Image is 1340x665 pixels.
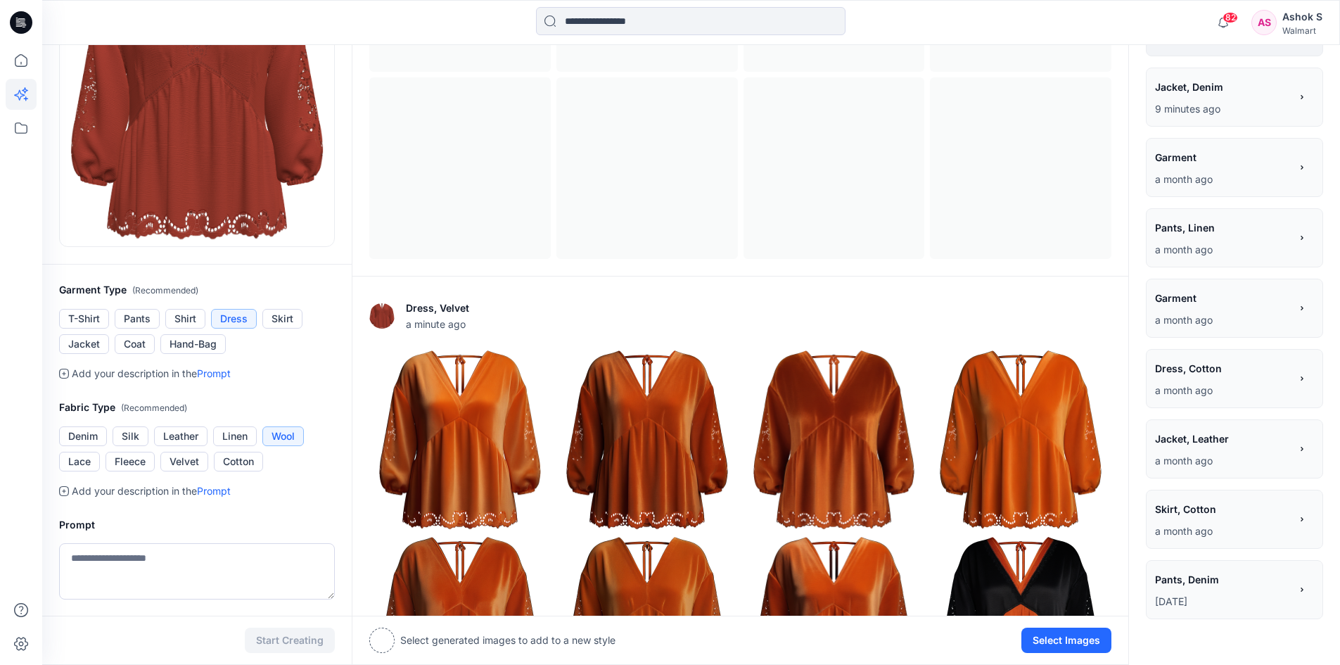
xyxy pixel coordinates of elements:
[72,483,231,500] p: Add your description in the
[1155,147,1289,167] span: Garment
[1223,12,1238,23] span: 82
[1155,217,1289,238] span: Pants, Linen
[154,426,208,446] button: Leather
[1155,312,1290,329] p: July 25, 2025
[744,350,924,531] img: 2.png
[132,285,198,296] span: ( Recommended )
[72,365,231,382] p: Add your description in the
[1155,171,1290,188] p: July 25, 2025
[262,426,304,446] button: Wool
[165,309,205,329] button: Shirt
[1155,77,1289,97] span: Jacket, Denim
[1282,8,1322,25] div: Ashok S
[197,485,231,497] a: Prompt
[59,309,109,329] button: T-Shirt
[1155,569,1289,590] span: Pants, Denim
[115,334,155,354] button: Coat
[59,426,107,446] button: Denim
[370,350,550,531] img: 0.png
[213,426,257,446] button: Linen
[59,517,335,533] h2: Prompt
[1155,288,1289,308] span: Garment
[59,452,100,471] button: Lace
[160,452,208,471] button: Velvet
[406,300,469,317] p: Dress, Velvet
[1155,358,1289,379] span: Dress, Cotton
[931,350,1111,531] img: 3.png
[211,309,257,329] button: Dress
[1155,523,1290,540] p: July 25, 2025
[406,317,469,331] span: a minute ago
[369,303,395,329] img: eyJhbGciOiJIUzI1NiIsImtpZCI6IjAiLCJ0eXAiOiJKV1QifQ.eyJkYXRhIjp7InR5cGUiOiJzdG9yYWdlIiwicGF0aCI6Im...
[59,281,335,299] h2: Garment Type
[1155,429,1289,449] span: Jacket, Leather
[160,334,226,354] button: Hand-Bag
[1155,101,1290,118] p: September 06, 2025
[59,399,335,417] h2: Fabric Type
[1155,499,1289,519] span: Skirt, Cotton
[400,632,615,649] p: Select generated images to add to a new style
[1155,593,1290,610] p: July 17, 2025
[115,309,160,329] button: Pants
[1155,241,1290,258] p: July 25, 2025
[106,452,155,471] button: Fleece
[197,367,231,379] a: Prompt
[262,309,302,329] button: Skirt
[1021,628,1111,653] button: Select Images
[1251,10,1277,35] div: AS
[557,350,737,531] img: 1.png
[1155,452,1290,469] p: July 25, 2025
[59,334,109,354] button: Jacket
[121,403,187,413] span: ( Recommended )
[1155,382,1290,399] p: July 25, 2025
[113,426,148,446] button: Silk
[1282,25,1322,36] div: Walmart
[214,452,263,471] button: Cotton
